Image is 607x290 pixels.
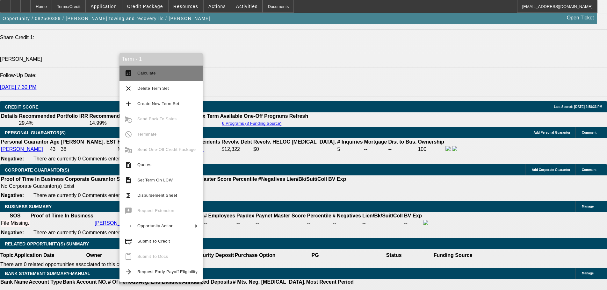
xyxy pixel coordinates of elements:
td: 100 [417,146,444,153]
button: Resources [169,0,203,12]
mat-icon: arrow_forward [125,268,132,276]
td: -- [388,146,417,153]
b: Paydex [236,213,254,218]
b: Age [50,139,59,145]
b: Revolv. HELOC [MEDICAL_DATA]. [253,139,336,145]
span: CORPORATE GUARANTOR(S) [5,167,69,173]
th: Account Type [28,279,62,285]
button: Application [86,0,121,12]
span: Last Scored: [DATE] 2:58:33 PM [554,105,602,109]
b: [PERSON_NAME]. EST [61,139,116,145]
th: SOS [1,213,30,219]
th: Available One-Off Programs [220,113,288,119]
b: Lien/Bk/Suit/Coll [286,176,327,182]
button: Activities [231,0,263,12]
span: RELATED OPPORTUNITY(S) SUMMARY [5,241,89,246]
th: Security Deposit [193,249,234,261]
span: Add Corporate Guarantor [532,168,570,172]
img: facebook-icon.png [445,146,451,151]
span: Manage [582,205,594,208]
mat-icon: calculate [125,69,132,77]
div: File Missing. [1,220,29,226]
span: Create New Term Set [137,101,179,106]
b: Paynet Master Score [181,176,231,182]
div: -- [256,220,306,226]
button: Credit Package [122,0,168,12]
th: Refresh [289,113,309,119]
b: Percentile [307,213,331,218]
span: There are currently 0 Comments entered on this opportunity [33,156,169,161]
td: 38 [61,146,117,153]
a: Open Ticket [564,12,596,23]
b: Negative: [1,156,24,161]
span: Calculate [137,71,156,75]
td: -- [404,220,422,227]
span: Quotes [137,162,151,167]
div: -- [307,220,331,226]
td: 29.4% [18,120,88,126]
th: Avg. End Balance [138,279,182,285]
b: Personal Guarantor [1,139,48,145]
span: Activities [236,4,258,9]
img: linkedin-icon.png [452,146,457,151]
mat-icon: arrow_right_alt [125,222,132,230]
span: Disbursement Sheet [137,193,177,198]
span: BANK STATEMENT SUMMARY-MANUAL [5,271,90,276]
th: PG [276,249,354,261]
th: Recommended One Off IRR [89,113,156,119]
b: Mortgage [364,139,387,145]
span: BUSINESS SUMMARY [5,204,52,209]
th: # Mts. Neg. [MEDICAL_DATA]. [233,279,306,285]
span: Comment [582,168,596,172]
td: No Corporate Guarantor(s) Exist [1,183,349,189]
a: [PERSON_NAME] [1,146,43,152]
a: [PERSON_NAME] towing and recovery llc [95,220,190,226]
b: Incidents [198,139,220,145]
button: Actions [204,0,231,12]
td: NHO [117,146,164,153]
b: Start [117,176,128,182]
th: Owner [55,249,134,261]
b: # Employees [204,213,235,218]
th: Application Date [14,249,54,261]
span: Comment [582,131,596,134]
mat-icon: add [125,100,132,108]
span: Application [90,4,117,9]
mat-icon: request_quote [125,161,132,169]
span: There are currently 0 Comments entered on this opportunity [33,193,169,198]
span: Submit To Credit [137,239,170,244]
span: Set Term On LCW [137,178,173,182]
th: Proof of Time In Business [30,213,94,219]
span: There are currently 0 Comments entered on this opportunity [33,230,169,235]
td: -- [362,220,403,227]
button: 6 Programs (3 Funding Source) [220,121,284,126]
b: Paynet Master Score [256,213,306,218]
td: $0 [253,146,336,153]
span: Credit Package [127,4,163,9]
th: Bank Account NO. [62,279,108,285]
span: Request Early Payoff Eligibility [137,269,198,274]
th: Status [355,249,433,261]
td: 5 [337,146,363,153]
th: Annualized Deposits [182,279,232,285]
td: -- [236,220,255,227]
mat-icon: credit_score [125,237,132,245]
span: Resources [173,4,198,9]
div: -- [333,220,361,226]
span: CREDIT SCORE [5,104,39,110]
mat-icon: clear [125,85,132,92]
th: Proof of Time In Business [1,176,64,182]
img: facebook-icon.png [423,220,428,225]
b: Dist to Bus. [388,139,417,145]
span: Delete Term Set [137,86,169,91]
b: Home Owner Since [118,139,164,145]
span: Manage [582,272,594,275]
b: Lien/Bk/Suit/Coll [362,213,403,218]
b: BV Exp [328,176,346,182]
span: -- [204,220,207,226]
b: BV Exp [404,213,422,218]
b: # Inquiries [337,139,363,145]
td: $12,322 [221,146,252,153]
th: Purchase Option [234,249,276,261]
b: Percentile [233,176,257,182]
